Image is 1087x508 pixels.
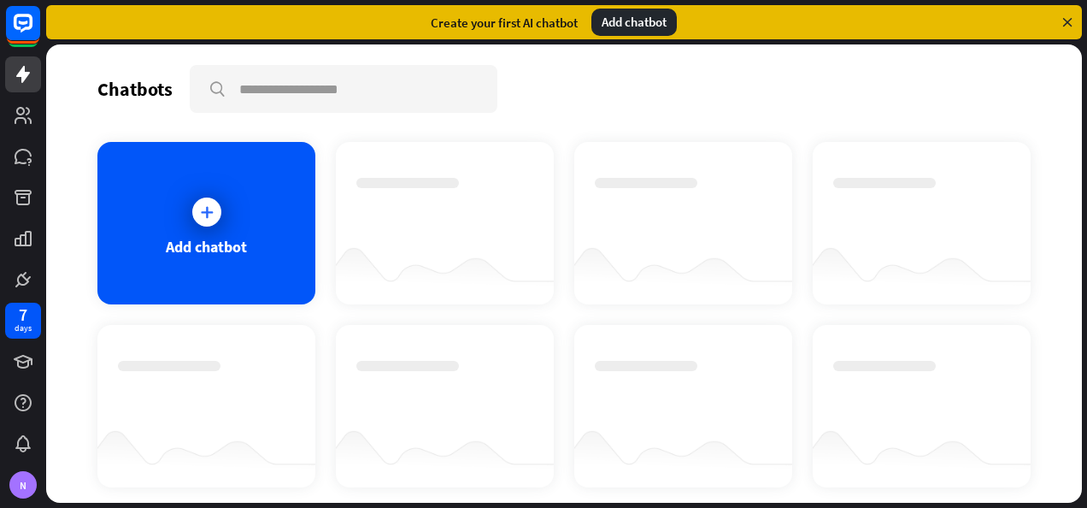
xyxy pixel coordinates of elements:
[431,15,578,31] div: Create your first AI chatbot
[5,303,41,339] a: 7 days
[97,77,173,101] div: Chatbots
[15,322,32,334] div: days
[166,237,247,257] div: Add chatbot
[9,471,37,499] div: N
[14,7,65,58] button: Open LiveChat chat widget
[19,307,27,322] div: 7
[591,9,677,36] div: Add chatbot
